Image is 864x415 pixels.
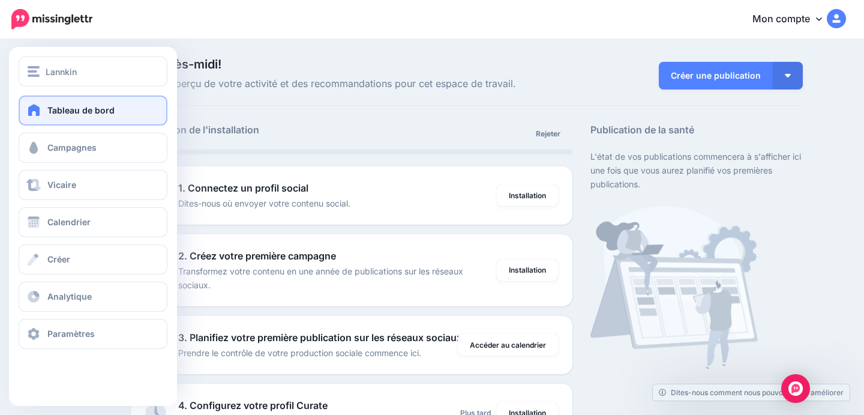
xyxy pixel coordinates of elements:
a: Installation [497,259,558,281]
font: Analytique [47,291,92,301]
font: Dites-nous comment nous pouvons nous améliorer [671,388,844,397]
a: Analytique [19,282,167,312]
font: Progression de l'installation [131,124,259,136]
font: Créer [47,254,70,264]
img: calendar-waiting.png [590,206,758,369]
a: Calendrier [19,207,167,237]
font: Rejeter [536,129,560,138]
a: Créer une publication [659,62,773,89]
a: Mon compte [740,5,846,34]
font: Calendrier [47,217,91,227]
font: Transformez votre contenu en une année de publications sur les réseaux sociaux. [178,266,463,290]
img: arrow-down-white.png [785,74,791,77]
font: Installation [509,265,546,274]
a: Créer [19,244,167,274]
font: Installation [509,191,546,200]
a: Vicaire [19,170,167,200]
font: Paramètres [47,329,95,339]
a: Paramètres [19,319,167,349]
font: Mon compte [752,13,810,25]
a: Accéder au calendrier [458,334,558,356]
font: Accéder au calendrier [470,341,546,350]
font: 3. Planifiez votre première publication sur les réseaux sociaux [178,332,462,344]
font: Créer une publication [671,71,761,81]
a: Rejeter [529,123,568,144]
font: 4. Configurez votre profil Curate [178,399,328,411]
font: Vicaire [47,180,76,190]
a: Dites-nous comment nous pouvons nous améliorer [653,384,850,401]
font: 2. Créez votre première campagne [178,250,336,262]
font: Publication de la santé [590,124,694,136]
button: Lannkin [19,56,167,86]
font: Lannkin [46,67,77,77]
img: Missinglettr [11,9,92,29]
a: Tableau de bord [19,95,167,126]
font: Tableau de bord [47,105,115,115]
font: Campagnes [47,142,97,153]
font: Voici un aperçu de votre activité et des recommandations pour cet espace de travail. [131,77,516,89]
font: Dites-nous où envoyer votre contenu social. [178,198,350,208]
font: L'état de vos publications commencera à s'afficher ici une fois que vous aurez planifié vos premi... [590,151,801,189]
img: menu.png [28,66,40,77]
a: Campagnes [19,133,167,163]
font: Prendre le contrôle de votre production sociale commence ici. [178,348,421,358]
div: Ouvrir Intercom Messenger [781,374,810,403]
font: 1. Connectez un profil social [178,182,308,194]
a: Installation [497,184,558,206]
